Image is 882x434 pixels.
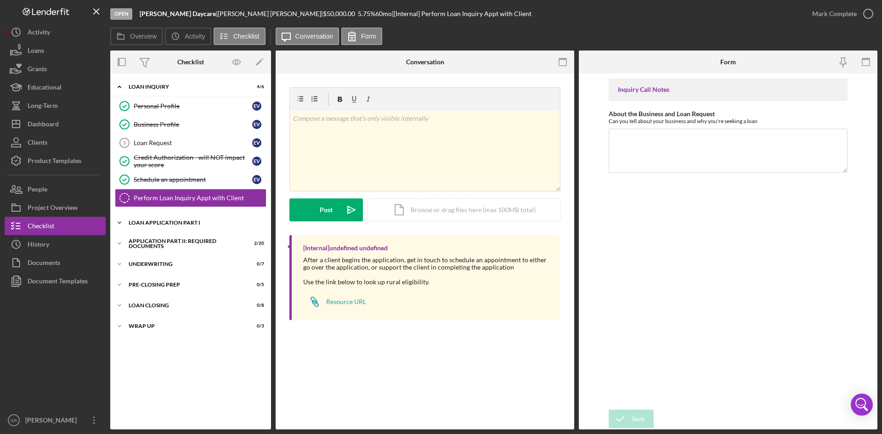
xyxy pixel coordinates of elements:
[5,133,106,152] button: Clients
[252,120,261,129] div: E V
[252,157,261,166] div: E V
[248,84,264,90] div: 4 / 6
[130,33,157,40] label: Overview
[134,154,252,169] div: Credit Authorization - will NOT impact your score
[5,272,106,290] button: Document Templates
[392,10,531,17] div: | [Internal] Perform Loan Inquiry Appt with Client
[341,28,382,45] button: Form
[303,293,366,311] a: Resource URL
[276,28,339,45] button: Conversation
[134,194,266,202] div: Perform Loan Inquiry Appt with Client
[129,323,241,329] div: Wrap Up
[110,8,132,20] div: Open
[248,261,264,267] div: 0 / 7
[303,278,551,286] div: Use the link below to look up rural eligibility.
[248,241,264,246] div: 2 / 20
[289,198,363,221] button: Post
[248,303,264,308] div: 0 / 8
[252,138,261,147] div: E V
[28,41,44,62] div: Loans
[233,33,260,40] label: Checklist
[177,58,204,66] div: Checklist
[115,134,266,152] a: 3Loan RequestEV
[115,170,266,189] a: Schedule an appointmentEV
[129,84,241,90] div: Loan Inquiry
[361,33,376,40] label: Form
[28,96,58,117] div: Long-Term
[303,244,388,252] div: [Internal] undefined undefined
[295,33,334,40] label: Conversation
[214,28,266,45] button: Checklist
[248,282,264,287] div: 0 / 5
[129,220,260,225] div: Loan Application Part I
[28,272,88,293] div: Document Templates
[5,41,106,60] button: Loans
[720,58,736,66] div: Form
[851,394,873,416] div: Open Intercom Messenger
[218,10,323,17] div: [PERSON_NAME] [PERSON_NAME] |
[28,23,50,44] div: Activity
[252,175,261,184] div: E V
[129,282,241,287] div: Pre-Closing Prep
[5,115,106,133] a: Dashboard
[28,254,60,274] div: Documents
[28,152,81,172] div: Product Templates
[28,133,47,154] div: Clients
[123,140,126,146] tspan: 3
[5,217,106,235] button: Checklist
[326,298,366,305] div: Resource URL
[5,180,106,198] button: People
[375,10,392,17] div: 60 mo
[5,78,106,96] button: Educational
[134,102,252,110] div: Personal Profile
[5,198,106,217] button: Project Overview
[5,235,106,254] button: History
[5,152,106,170] button: Product Templates
[134,121,252,128] div: Business Profile
[252,101,261,111] div: E V
[115,152,266,170] a: Credit Authorization - will NOT impact your scoreEV
[185,33,205,40] label: Activity
[28,60,47,80] div: Grants
[165,28,211,45] button: Activity
[11,418,17,423] text: GR
[134,139,252,147] div: Loan Request
[28,235,49,256] div: History
[303,256,551,271] div: After a client begins the application, get in touch to schedule an appointment to either go over ...
[28,78,62,99] div: Educational
[609,118,848,124] div: Can you tell about your business and why you're seeking a loan
[812,5,857,23] div: Mark Complete
[5,60,106,78] button: Grants
[320,198,333,221] div: Post
[323,10,358,17] div: $50,000.00
[5,96,106,115] button: Long-Term
[618,86,838,93] div: Inquiry Call Notes
[609,410,654,428] button: Save
[110,28,163,45] button: Overview
[5,23,106,41] button: Activity
[115,115,266,134] a: Business ProfileEV
[115,97,266,115] a: Personal ProfileEV
[632,410,645,428] div: Save
[358,10,375,17] div: 5.75 %
[23,411,83,432] div: [PERSON_NAME]
[803,5,877,23] button: Mark Complete
[28,217,54,237] div: Checklist
[28,180,47,201] div: People
[140,10,218,17] div: |
[5,254,106,272] button: Documents
[406,58,444,66] div: Conversation
[5,411,106,429] button: GR[PERSON_NAME]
